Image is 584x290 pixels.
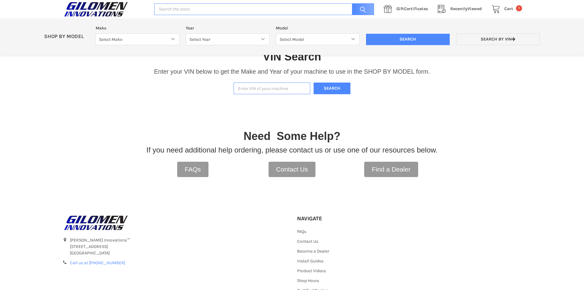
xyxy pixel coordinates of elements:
[297,258,323,264] a: Install Guides
[297,249,329,254] a: Become a Dealer
[450,6,482,11] span: Viewed
[349,3,374,15] input: Search
[186,25,269,31] label: Year
[297,215,365,222] h5: Navigate
[366,34,450,45] input: Search
[297,229,306,234] a: FAQs
[243,128,340,145] p: Need Some Help?
[234,83,310,95] input: Enter VIN of your machine
[154,3,374,15] input: Search the store
[154,67,430,76] p: Enter your VIN below to get the Make and Year of your machine to use in the SHOP BY MODEL form.
[62,2,130,17] img: GILOMEN INNOVATIONS
[456,33,540,45] a: Search by VIN
[516,5,522,11] span: 1
[450,6,468,11] span: Recently
[269,162,316,177] a: Contact Us
[147,145,438,156] p: If you need additional help ordering, please contact us or use one of our resources below.
[297,268,326,273] a: Product Videos
[62,215,130,230] img: GILOMEN INNOVATIONS
[96,25,179,31] label: Make
[70,260,125,265] a: Call us at [PHONE_NUMBER]
[297,239,318,244] a: Contact Us
[276,25,360,31] label: Model
[263,50,321,64] h1: VIN Search
[70,237,287,256] address: [PERSON_NAME] Innovations™ [STREET_ADDRESS] [GEOGRAPHIC_DATA]
[41,33,93,40] p: SHOP BY MODEL
[434,5,488,13] a: RecentlyViewed
[396,6,428,11] span: Certificates
[396,6,404,11] span: Gift
[297,278,319,283] a: Shop Hours
[380,5,434,13] a: GiftCertificates
[177,162,209,177] a: FAQs
[314,83,350,95] button: Search
[62,2,148,17] a: GILOMEN INNOVATIONS
[364,162,418,177] a: Find a Dealer
[488,5,522,13] a: Cart 1
[62,215,287,230] a: GILOMEN INNOVATIONS
[504,6,513,11] span: Cart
